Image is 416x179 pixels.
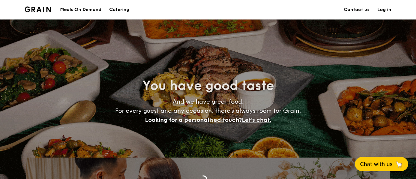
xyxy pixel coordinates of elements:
[355,157,408,171] button: Chat with us🦙
[26,151,390,158] div: Loading menus magically...
[25,6,51,12] a: Logotype
[25,6,51,12] img: Grain
[242,116,271,123] span: Let's chat.
[395,160,403,168] span: 🦙
[360,161,393,167] span: Chat with us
